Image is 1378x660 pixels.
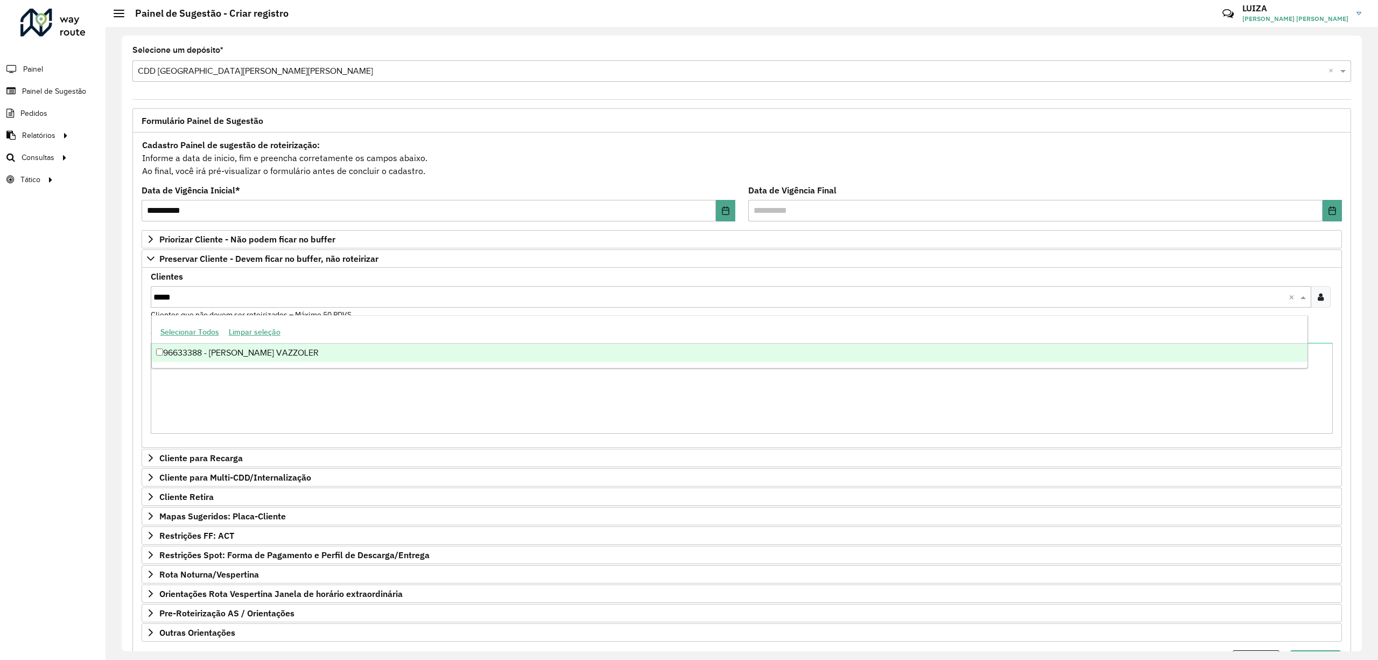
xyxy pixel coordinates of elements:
[20,174,40,185] span: Tático
[142,449,1342,467] a: Cliente para Recarga
[142,565,1342,583] a: Rota Noturna/Vespertina
[159,473,311,482] span: Cliente para Multi-CDD/Internalização
[142,507,1342,525] a: Mapas Sugeridos: Placa-Cliente
[1217,2,1240,25] a: Contato Rápido
[159,551,430,559] span: Restrições Spot: Forma de Pagamento e Perfil de Descarga/Entrega
[1328,65,1338,78] span: Clear all
[142,585,1342,603] a: Orientações Rota Vespertina Janela de horário extraordinária
[142,604,1342,622] a: Pre-Roteirização AS / Orientações
[142,249,1342,268] a: Preservar Cliente - Devem ficar no buffer, não roteirizar
[142,488,1342,506] a: Cliente Retira
[22,86,86,97] span: Painel de Sugestão
[22,130,55,141] span: Relatórios
[1323,200,1342,221] button: Choose Date
[124,8,289,19] h2: Painel de Sugestão - Criar registro
[159,570,259,579] span: Rota Noturna/Vespertina
[224,324,285,341] button: Limpar seleção
[152,344,1307,362] div: 96633388 - [PERSON_NAME] VAZZOLER
[142,230,1342,248] a: Priorizar Cliente - Não podem ficar no buffer
[159,454,243,462] span: Cliente para Recarga
[151,270,183,283] label: Clientes
[142,140,320,150] strong: Cadastro Painel de sugestão de roteirização:
[142,468,1342,487] a: Cliente para Multi-CDD/Internalização
[159,628,235,637] span: Outras Orientações
[22,152,54,163] span: Consultas
[142,184,240,197] label: Data de Vigência Inicial
[142,116,263,125] span: Formulário Painel de Sugestão
[159,609,294,617] span: Pre-Roteirização AS / Orientações
[159,531,234,540] span: Restrições FF: ACT
[716,200,735,221] button: Choose Date
[1242,14,1348,24] span: [PERSON_NAME] [PERSON_NAME]
[142,546,1342,564] a: Restrições Spot: Forma de Pagamento e Perfil de Descarga/Entrega
[142,623,1342,642] a: Outras Orientações
[159,589,403,598] span: Orientações Rota Vespertina Janela de horário extraordinária
[159,512,286,520] span: Mapas Sugeridos: Placa-Cliente
[151,315,1308,369] ng-dropdown-panel: Options list
[159,492,214,501] span: Cliente Retira
[20,108,47,119] span: Pedidos
[132,44,223,57] label: Selecione um depósito
[159,235,335,244] span: Priorizar Cliente - Não podem ficar no buffer
[142,268,1342,448] div: Preservar Cliente - Devem ficar no buffer, não roteirizar
[748,184,836,197] label: Data de Vigência Final
[151,310,351,319] small: Clientes que não devem ser roteirizados – Máximo 50 PDVS
[23,64,43,75] span: Painel
[159,254,378,263] span: Preservar Cliente - Devem ficar no buffer, não roteirizar
[142,138,1342,178] div: Informe a data de inicio, fim e preencha corretamente os campos abaixo. Ao final, você irá pré-vi...
[156,324,224,341] button: Selecionar Todos
[142,526,1342,545] a: Restrições FF: ACT
[1289,290,1298,303] span: Clear all
[1242,3,1348,13] h3: LUIZA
